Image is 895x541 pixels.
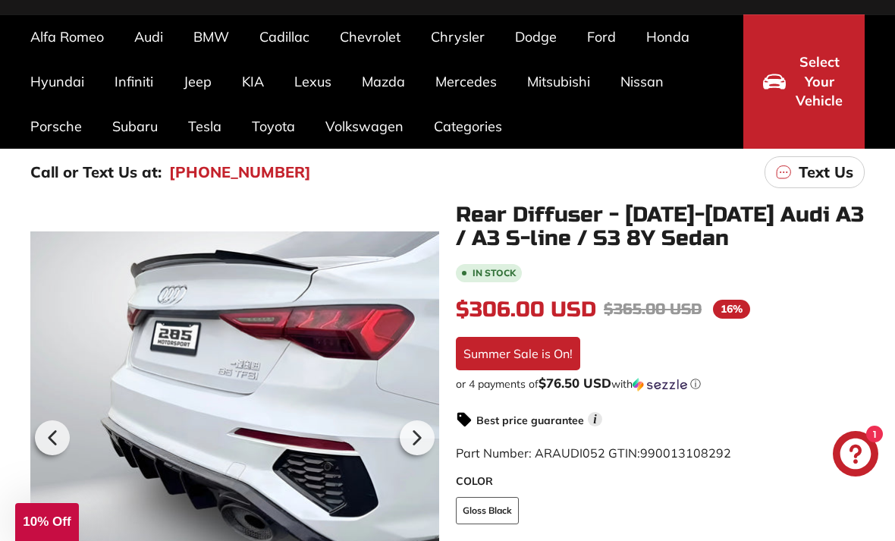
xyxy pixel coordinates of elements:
a: Jeep [168,59,227,104]
a: Subaru [97,104,173,149]
b: In stock [473,269,516,278]
div: 10% Off [15,503,79,541]
a: Toyota [237,104,310,149]
a: Infiniti [99,59,168,104]
div: or 4 payments of with [456,376,865,392]
a: Categories [419,104,517,149]
a: BMW [178,14,244,59]
img: Sezzle [633,378,687,392]
span: $306.00 USD [456,297,596,322]
a: Ford [572,14,631,59]
a: Dodge [500,14,572,59]
a: Audi [119,14,178,59]
button: Select Your Vehicle [743,14,865,149]
a: KIA [227,59,279,104]
a: Chevrolet [325,14,416,59]
a: Lexus [279,59,347,104]
span: Select Your Vehicle [793,52,845,111]
a: Alfa Romeo [15,14,119,59]
span: 990013108292 [640,445,731,461]
a: Cadillac [244,14,325,59]
span: 16% [713,300,750,319]
a: Mitsubishi [512,59,605,104]
a: Chrysler [416,14,500,59]
p: Call or Text Us at: [30,161,162,184]
a: Nissan [605,59,679,104]
span: $365.00 USD [604,300,702,319]
a: Volkswagen [310,104,419,149]
a: Porsche [15,104,97,149]
p: Text Us [799,161,853,184]
a: Mazda [347,59,420,104]
span: 10% Off [23,514,71,529]
label: COLOR [456,473,865,489]
a: Tesla [173,104,237,149]
a: Mercedes [420,59,512,104]
a: Text Us [765,156,865,188]
a: Hyundai [15,59,99,104]
a: [PHONE_NUMBER] [169,161,311,184]
h1: Rear Diffuser - [DATE]-[DATE] Audi A3 / A3 S-line / S3 8Y Sedan [456,203,865,250]
span: Part Number: ARAUDI052 GTIN: [456,445,731,461]
div: or 4 payments of$76.50 USDwithSezzle Click to learn more about Sezzle [456,376,865,392]
div: Summer Sale is On! [456,337,580,370]
inbox-online-store-chat: Shopify online store chat [828,431,883,480]
span: i [588,412,602,426]
a: Honda [631,14,705,59]
strong: Best price guarantee [476,414,584,427]
span: $76.50 USD [539,375,611,391]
